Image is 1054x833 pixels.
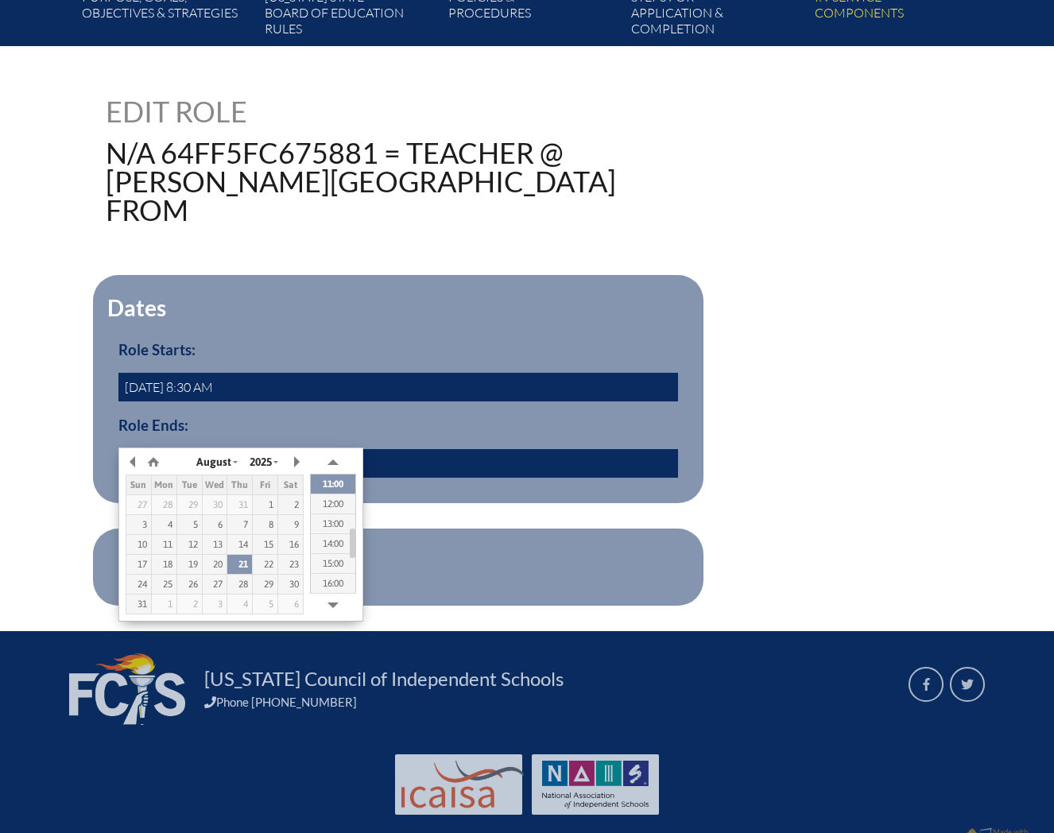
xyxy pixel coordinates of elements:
[227,559,252,570] div: 21
[202,475,227,495] th: Wed
[278,579,303,590] div: 30
[126,475,152,495] th: Sun
[542,761,649,808] img: NAIS Logo
[253,559,277,570] div: 22
[311,494,355,513] div: 12:00
[126,539,151,550] div: 10
[152,499,176,510] div: 28
[203,499,227,510] div: 30
[203,539,227,550] div: 13
[126,499,151,510] div: 27
[152,559,176,570] div: 18
[227,499,252,510] div: 31
[227,579,252,590] div: 28
[278,599,303,610] div: 6
[177,519,202,530] div: 5
[227,599,252,610] div: 4
[250,455,272,468] span: 2025
[118,341,678,358] h3: Role Starts:
[198,666,570,692] a: [US_STATE] Council of Independent Schools
[176,475,202,495] th: Tue
[278,559,303,570] div: 23
[203,599,227,610] div: 3
[106,138,628,224] h1: N/A 64ff5fc675881 = Teacher @ [PERSON_NAME][GEOGRAPHIC_DATA] from
[203,519,227,530] div: 6
[106,97,426,126] h1: Edit Role
[311,593,355,613] div: 17:00
[253,599,277,610] div: 5
[278,499,303,510] div: 2
[253,499,277,510] div: 1
[152,519,176,530] div: 4
[69,653,185,725] img: FCIS_logo_white
[152,579,176,590] div: 25
[311,474,355,494] div: 11:00
[152,599,176,610] div: 1
[126,559,151,570] div: 17
[227,519,252,530] div: 7
[278,539,303,550] div: 16
[151,475,176,495] th: Mon
[152,539,176,550] div: 11
[126,579,151,590] div: 24
[106,294,168,321] legend: Dates
[311,533,355,553] div: 14:00
[177,579,202,590] div: 26
[401,761,524,808] img: Int'l Council Advancing Independent School Accreditation logo
[278,475,304,495] th: Sat
[253,519,277,530] div: 8
[177,599,202,610] div: 2
[227,539,252,550] div: 14
[253,539,277,550] div: 15
[177,559,202,570] div: 19
[196,455,231,468] span: August
[126,599,151,610] div: 31
[177,499,202,510] div: 29
[203,559,227,570] div: 20
[204,695,889,709] div: Phone [PHONE_NUMBER]
[227,475,253,495] th: Thu
[126,519,151,530] div: 3
[177,539,202,550] div: 12
[203,579,227,590] div: 27
[311,553,355,573] div: 15:00
[118,416,678,434] h3: Role Ends:
[278,519,303,530] div: 9
[253,579,277,590] div: 29
[253,475,278,495] th: Fri
[311,513,355,533] div: 13:00
[311,573,355,593] div: 16:00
